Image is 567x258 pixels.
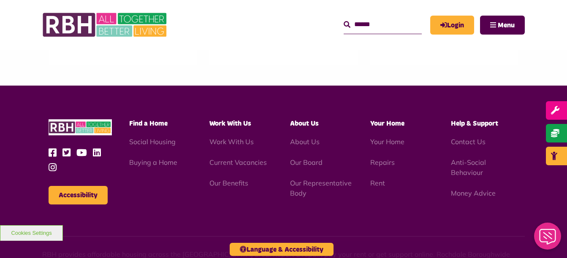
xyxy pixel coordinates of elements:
[290,120,319,127] span: About Us
[370,137,404,146] a: Your Home
[370,158,395,167] a: Repairs
[451,189,496,197] a: Money Advice
[209,120,251,127] span: Work With Us
[209,158,267,167] a: Current Vacancies
[290,158,323,167] a: Our Board
[209,179,248,187] a: Our Benefits
[451,137,486,146] a: Contact Us
[209,137,254,146] a: Work With Us
[290,137,320,146] a: About Us
[430,16,474,35] a: MyRBH
[129,137,176,146] a: Social Housing - open in a new tab
[290,179,352,197] a: Our Representative Body
[529,220,567,258] iframe: Netcall Web Assistant for live chat
[42,8,169,41] img: RBH
[344,16,422,34] input: Search
[451,158,486,177] a: Anti-Social Behaviour
[49,119,112,136] img: RBH
[370,179,385,187] a: Rent
[230,243,334,256] button: Language & Accessibility
[451,120,498,127] span: Help & Support
[129,120,168,127] span: Find a Home
[129,158,177,167] a: Buying a Home
[49,186,108,204] button: Accessibility
[498,22,515,29] span: Menu
[480,16,525,35] button: Navigation
[370,120,404,127] span: Your Home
